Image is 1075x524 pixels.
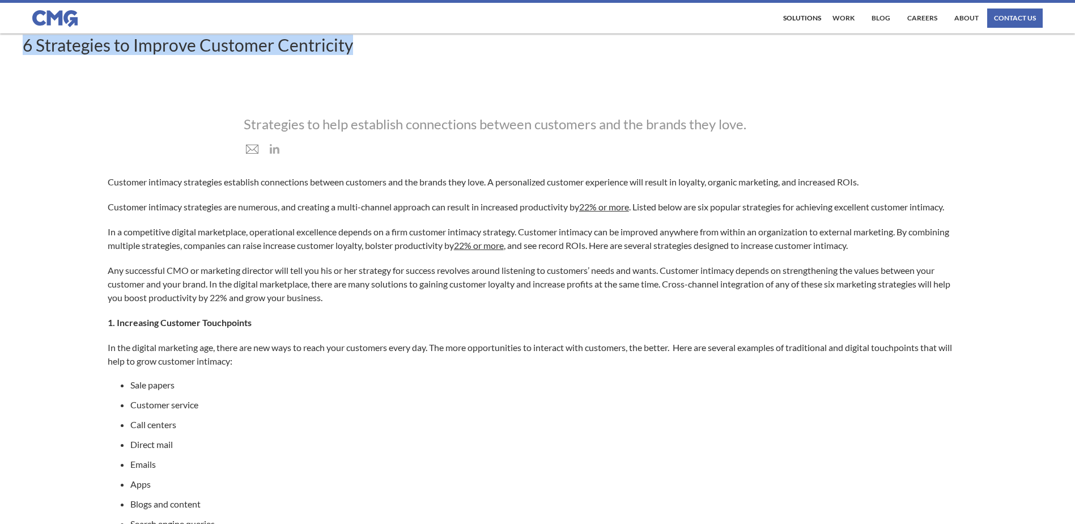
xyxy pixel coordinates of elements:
[951,9,981,28] a: About
[269,143,281,155] img: LinkedIn icon in grey
[994,15,1036,22] div: contact us
[108,264,957,305] p: Any successful CMO or marketing director will tell you his or her strategy for success revolves a...
[783,15,821,22] div: Solutions
[108,175,957,189] p: Customer intimacy strategies establish connections between customers and the brands they love. A ...
[130,419,957,430] li: Call centers
[130,479,957,490] li: Apps
[869,9,893,28] a: Blog
[108,341,957,368] p: In the digital marketing age, there are new ways to reach your customers every day. The more oppo...
[781,134,831,147] h2: [DATE]
[108,200,957,214] p: Customer intimacy strategies are numerous, and creating a multi-channel approach can result in in...
[244,115,781,133] div: Strategies to help establish connections between customers and the brands they love.
[245,143,260,155] img: mail icon in grey
[130,379,957,391] li: Sale papers
[830,9,857,28] a: work
[130,439,957,450] li: Direct mail
[130,498,957,510] li: Blogs and content
[130,399,957,411] li: Customer service
[108,317,252,328] strong: 1. Increasing Customer Touchpoints
[579,201,629,212] a: 22% or more
[454,240,504,251] a: 22% or more
[108,225,957,252] p: In a competitive digital marketplace, operational excellence depends on a firm customer intimacy ...
[130,459,957,470] li: Emails
[904,9,940,28] a: Careers
[32,10,78,27] img: CMG logo in blue.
